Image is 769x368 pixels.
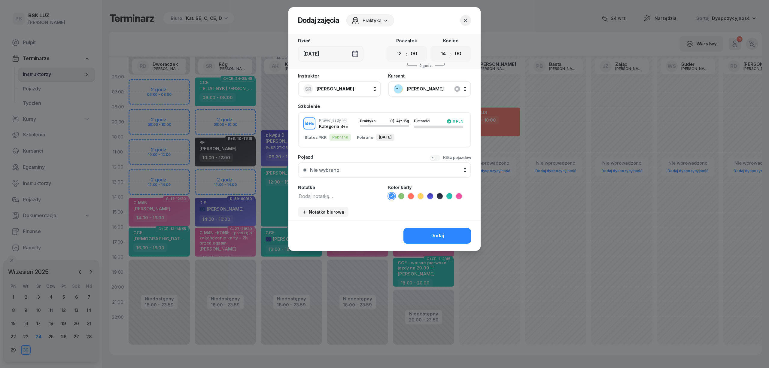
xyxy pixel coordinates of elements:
[305,134,327,140] div: Status PKK
[447,119,463,124] div: 0 PLN
[299,113,470,147] button: B+EPrawo jazdyKategoria B+EPraktyka0(+4)z 15gPłatności0 PLNStatus PKKPobranoPobrano[DATE]
[379,134,391,140] span: [DATE]
[298,162,471,178] button: Nie wybrano
[360,119,375,123] span: Praktyka
[298,16,339,25] h2: Dodaj zajęcia
[430,232,444,240] div: Dodaj
[317,86,354,92] span: [PERSON_NAME]
[329,134,351,141] div: Pobrano
[310,168,339,172] div: Nie wybrano
[406,50,407,57] div: :
[305,87,312,92] span: SR
[390,119,409,123] div: 0 z 15g
[298,207,348,217] button: Notatka biurowa
[302,209,344,214] div: Notatka biurowa
[414,119,434,124] div: Płatności
[430,155,471,161] button: Kilka pojazdów
[407,85,466,93] span: [PERSON_NAME]
[298,81,381,97] button: SR[PERSON_NAME]
[450,50,451,57] div: :
[393,119,400,123] span: (+4)
[357,134,373,140] div: Pobrano
[403,228,471,244] button: Dodaj
[443,155,471,161] div: Kilka pojazdów
[363,17,381,24] span: Praktyka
